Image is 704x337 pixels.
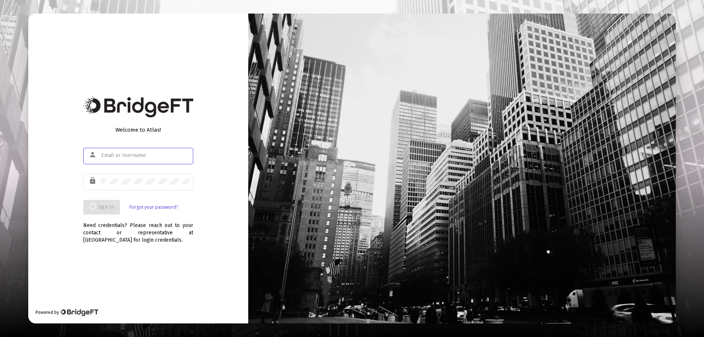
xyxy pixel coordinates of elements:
input: Email or Username [101,153,189,158]
a: Forgot your password? [129,204,178,211]
mat-icon: lock [89,176,98,185]
img: Bridge Financial Technology Logo [60,309,98,316]
div: Powered by [36,309,98,316]
div: Welcome to Atlas! [83,126,193,133]
mat-icon: person [89,150,98,159]
div: Need credentials? Please reach out to your contact or representative at [GEOGRAPHIC_DATA] for log... [83,215,193,244]
button: Sign In [83,200,120,215]
img: Bridge Financial Technology Logo [83,96,193,117]
span: Sign In [89,204,114,210]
